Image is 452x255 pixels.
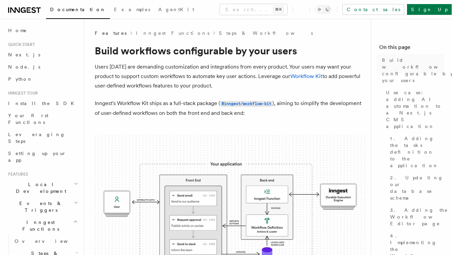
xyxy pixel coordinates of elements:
[219,30,313,36] a: Steps & Workflows
[379,43,444,54] h4: On this page
[386,89,444,130] span: Use case: adding AI automation to a Next.js CMS application
[5,42,35,47] span: Quick start
[5,200,74,213] span: Events & Triggers
[5,73,80,85] a: Python
[290,73,322,79] a: Workflow Kit
[387,204,444,230] a: 3. Adding the Workflow Editor page
[5,24,80,36] a: Home
[387,172,444,204] a: 2. Updating our database schema
[5,97,80,109] a: Install the SDK
[136,30,209,36] a: Inngest Functions
[95,62,365,91] p: Users [DATE] are demanding customization and integrations from every product. Your users may want...
[8,151,66,163] span: Setting up your app
[8,64,40,70] span: Node.js
[15,238,84,244] span: Overview
[95,99,365,118] p: Inngest's Workflow Kit ships as a full-stack package ( ), aiming to simplify the development of u...
[95,45,365,57] h1: Build workflows configurable by your users
[95,30,127,36] span: Features
[5,49,80,61] a: Next.js
[5,216,80,235] button: Inngest Functions
[8,52,40,57] span: Next.js
[50,7,106,12] span: Documentation
[5,219,73,232] span: Inngest Functions
[379,54,444,86] a: Build workflows configurable by your users
[12,235,80,247] a: Overview
[390,174,444,201] span: 2. Updating our database schema
[390,207,449,227] span: 3. Adding the Workflow Editor page
[390,135,444,169] span: 1. Adding the tasks definition to the application
[315,5,332,14] button: Toggle dark mode
[5,181,74,195] span: Local Development
[5,147,80,166] a: Setting up your app
[5,128,80,147] a: Leveraging Steps
[220,4,287,15] button: Search...⌘K
[5,61,80,73] a: Node.js
[5,172,28,177] span: Features
[5,178,80,197] button: Local Development
[8,101,78,106] span: Install the SDK
[407,4,452,15] a: Sign Up
[8,27,27,34] span: Home
[5,109,80,128] a: Your first Functions
[387,132,444,172] a: 1. Adding the tasks definition to the application
[8,76,33,82] span: Python
[342,4,404,15] a: Contact sales
[46,2,110,19] a: Documentation
[114,7,150,12] span: Examples
[158,7,194,12] span: AgentKit
[110,2,154,18] a: Examples
[5,197,80,216] button: Events & Triggers
[220,100,272,106] a: @inngest/workflow-kit
[8,113,48,125] span: Your first Functions
[8,132,65,144] span: Leveraging Steps
[383,86,444,132] a: Use case: adding AI automation to a Next.js CMS application
[154,2,198,18] a: AgentKit
[5,91,38,96] span: Inngest tour
[220,101,272,107] code: @inngest/workflow-kit
[274,6,283,13] kbd: ⌘K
